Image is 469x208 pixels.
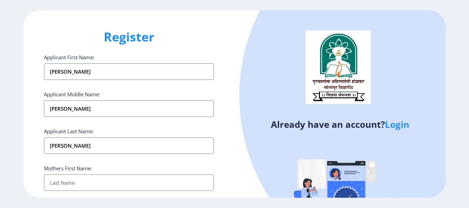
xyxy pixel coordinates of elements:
[44,137,214,154] input: Last Name
[44,91,100,98] label: Applicant Middle Name:
[44,100,214,117] input: First Name
[44,63,214,80] input: First Name
[44,29,214,45] h1: Register
[385,118,409,131] a: Login
[306,30,371,104] img: logo
[44,174,214,191] input: Last Name
[240,119,441,130] h4: Already have an account?
[44,128,94,135] label: Applicant Last Name:
[44,54,94,61] label: Applicant First Name:
[44,165,92,172] label: Mothers First Name:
